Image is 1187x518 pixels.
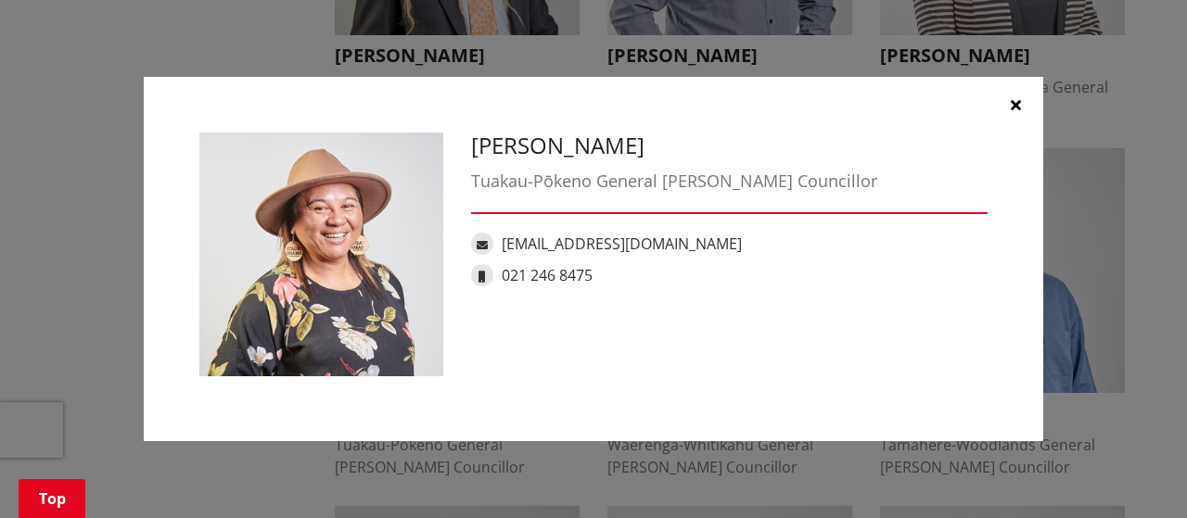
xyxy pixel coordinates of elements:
h3: [PERSON_NAME] [471,133,988,159]
img: Kandi Ngataki [199,133,443,376]
iframe: Messenger Launcher [1102,440,1168,507]
a: [EMAIL_ADDRESS][DOMAIN_NAME] [502,234,742,254]
a: 021 246 8475 [502,265,593,285]
div: Tuakau-Pōkeno General [PERSON_NAME] Councillor [471,169,988,194]
a: Top [19,479,85,518]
